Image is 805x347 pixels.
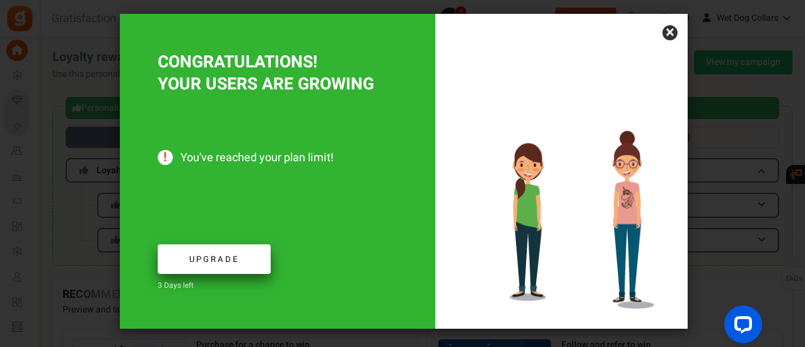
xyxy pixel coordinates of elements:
[158,244,271,274] a: Upgrade
[158,50,374,96] span: CONGRATULATIONS! YOUR USERS ARE GROWING
[662,25,678,40] a: ×
[158,151,397,165] span: You've reached your plan limit!
[158,280,194,291] span: 3 Days left
[435,77,688,329] img: Increased users
[189,253,239,265] span: Upgrade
